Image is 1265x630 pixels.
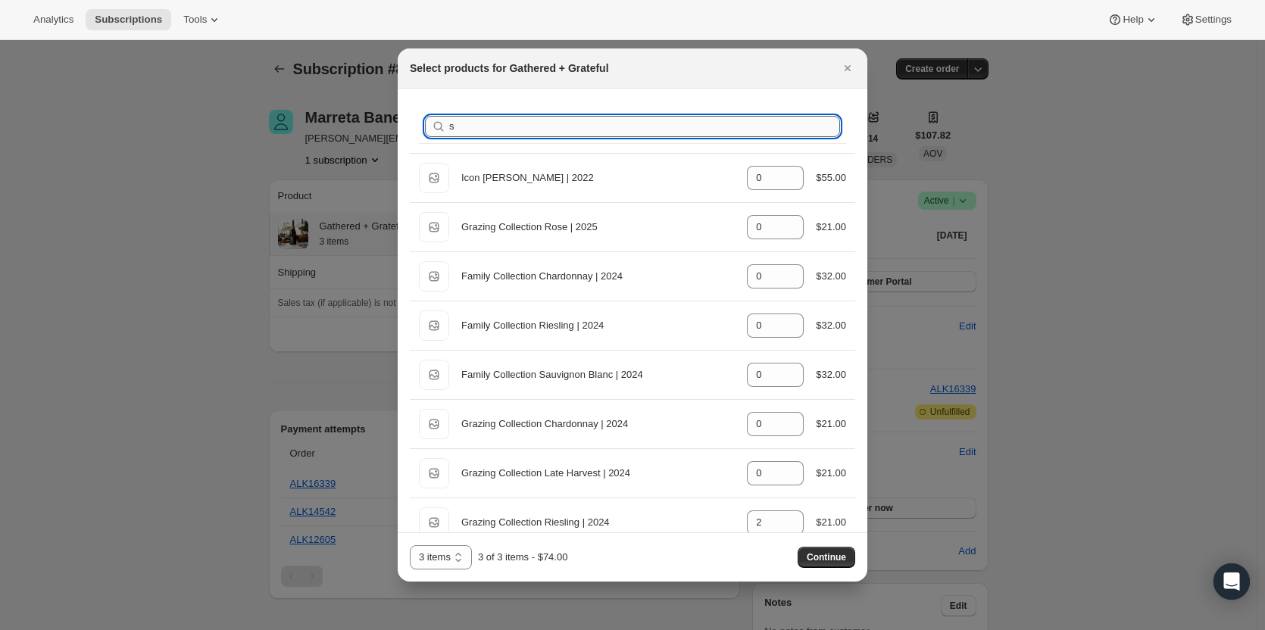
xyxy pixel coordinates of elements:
div: Family Collection Riesling | 2024 [461,318,735,333]
div: Grazing Collection Chardonnay | 2024 [461,416,735,432]
button: Help [1098,9,1167,30]
div: 3 of 3 items - $74.00 [478,550,568,565]
div: Grazing Collection Riesling | 2024 [461,515,735,530]
div: $32.00 [816,269,846,284]
button: Close [837,58,858,79]
button: Analytics [24,9,83,30]
div: $32.00 [816,367,846,382]
button: Settings [1171,9,1241,30]
span: Analytics [33,14,73,26]
h2: Select products for Gathered + Grateful [410,61,609,76]
span: Tools [183,14,207,26]
div: Grazing Collection Late Harvest | 2024 [461,466,735,481]
div: $32.00 [816,318,846,333]
div: Family Collection Sauvignon Blanc | 2024 [461,367,735,382]
div: Open Intercom Messenger [1213,563,1250,600]
div: Grazing Collection Rose | 2025 [461,220,735,235]
button: Continue [798,547,855,568]
div: $55.00 [816,170,846,186]
div: Icon [PERSON_NAME] | 2022 [461,170,735,186]
div: $21.00 [816,416,846,432]
span: Continue [807,551,846,563]
div: $21.00 [816,515,846,530]
button: Tools [174,9,231,30]
div: $21.00 [816,466,846,481]
div: $21.00 [816,220,846,235]
div: Family Collection Chardonnay | 2024 [461,269,735,284]
span: Subscriptions [95,14,162,26]
button: Subscriptions [86,9,171,30]
span: Settings [1195,14,1232,26]
span: Help [1123,14,1143,26]
input: Search products [449,116,840,137]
